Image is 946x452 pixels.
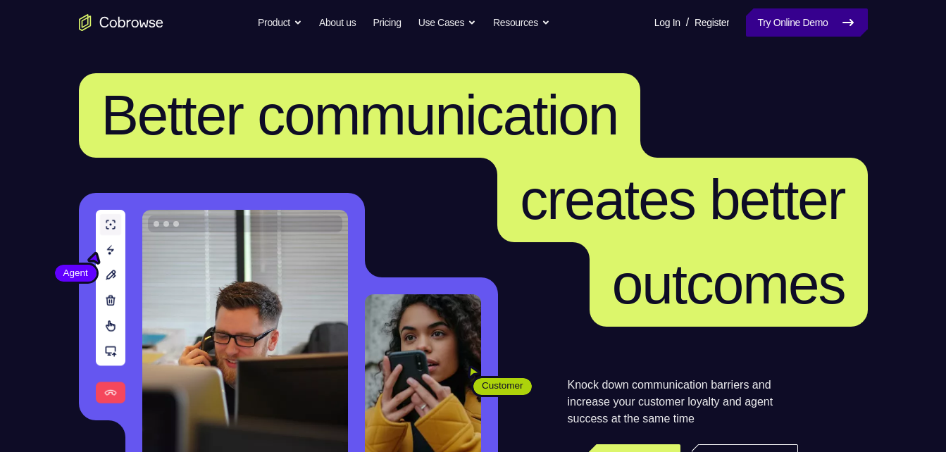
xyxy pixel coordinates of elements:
[101,84,618,146] span: Better communication
[568,377,798,427] p: Knock down communication barriers and increase your customer loyalty and agent success at the sam...
[373,8,401,37] a: Pricing
[686,14,689,31] span: /
[654,8,680,37] a: Log In
[612,253,845,315] span: outcomes
[520,168,845,231] span: creates better
[79,14,163,31] a: Go to the home page
[493,8,550,37] button: Resources
[319,8,356,37] a: About us
[418,8,476,37] button: Use Cases
[695,8,729,37] a: Register
[258,8,302,37] button: Product
[746,8,867,37] a: Try Online Demo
